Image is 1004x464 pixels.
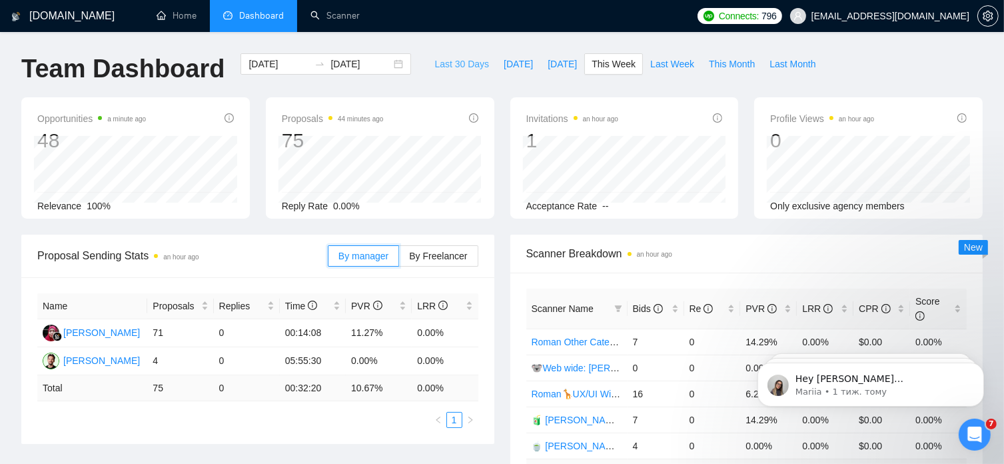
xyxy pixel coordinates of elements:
time: an hour ago [839,115,874,123]
h1: Team Dashboard [21,53,225,85]
span: Profile Views [770,111,874,127]
span: info-circle [767,304,777,313]
span: left [434,416,442,424]
button: Last Month [762,53,823,75]
span: PVR [351,301,382,311]
a: 🍵 [PERSON_NAME] | Web Wide: 09/12 - Bid in Range [532,441,763,451]
img: gigradar-bm.png [53,332,62,341]
span: info-circle [881,304,891,313]
li: Next Page [462,412,478,428]
span: 0.00% [333,201,360,211]
span: Proposals [153,299,198,313]
span: info-circle [823,304,833,313]
a: 🧃 [PERSON_NAME] Other Categories 09.12: UX/UI & Web design [532,415,812,425]
span: New [964,242,983,253]
td: 0 [684,407,741,433]
button: [DATE] [540,53,584,75]
button: Last 30 Days [427,53,496,75]
time: an hour ago [583,115,618,123]
span: This Week [592,57,636,71]
time: an hour ago [163,253,199,261]
span: info-circle [469,113,478,123]
td: 4 [147,347,213,375]
td: $0.00 [853,433,910,459]
input: Start date [249,57,309,71]
span: By Freelancer [409,251,467,261]
span: Last Month [769,57,815,71]
td: 71 [147,319,213,347]
span: Last Week [650,57,694,71]
th: Replies [214,293,280,319]
div: [PERSON_NAME] [63,353,140,368]
span: info-circle [713,113,722,123]
span: Invitations [526,111,618,127]
span: PVR [746,303,777,314]
input: End date [330,57,391,71]
span: Opportunities [37,111,146,127]
span: swap-right [314,59,325,69]
span: user [793,11,803,21]
span: [DATE] [548,57,577,71]
span: info-circle [654,304,663,313]
span: Reply Rate [282,201,328,211]
a: homeHome [157,10,197,21]
time: an hour ago [637,251,672,258]
td: 0.00% [797,329,853,355]
span: -- [602,201,608,211]
li: Previous Page [430,412,446,428]
a: setting [977,11,999,21]
td: 16 [628,381,684,407]
button: setting [977,5,999,27]
span: This Month [709,57,755,71]
button: Last Week [643,53,702,75]
td: 0.00% [412,319,478,347]
span: info-circle [308,301,317,310]
button: left [430,412,446,428]
div: 0 [770,128,874,153]
a: D[PERSON_NAME] [43,327,140,337]
span: dashboard [223,11,233,20]
img: upwork-logo.png [704,11,714,21]
span: Acceptance Rate [526,201,598,211]
td: 0 [214,375,280,401]
span: Hey [PERSON_NAME][EMAIL_ADDRESS][DOMAIN_NAME], Looks like your Upwork agency [PERSON_NAME] Design... [58,39,230,248]
td: $0.00 [853,329,910,355]
button: right [462,412,478,428]
span: By manager [338,251,388,261]
span: filter [614,305,622,313]
td: 0.00% [346,347,412,375]
div: 1 [526,128,618,153]
span: 100% [87,201,111,211]
span: Time [285,301,317,311]
span: Only exclusive agency members [770,201,905,211]
td: 7 [628,407,684,433]
td: 75 [147,375,213,401]
a: 1 [447,413,462,427]
span: LRR [802,303,833,314]
td: 00:32:20 [280,375,346,401]
button: [DATE] [496,53,540,75]
span: 796 [761,9,776,23]
span: Connects: [719,9,759,23]
span: to [314,59,325,69]
p: Message from Mariia, sent 1 тиж. тому [58,51,230,63]
span: filter [612,299,625,319]
td: 11.27% [346,319,412,347]
th: Proposals [147,293,213,319]
td: 4 [628,433,684,459]
span: Scanner Breakdown [526,245,967,262]
td: 0.00% [797,433,853,459]
span: Relevance [37,201,81,211]
span: [DATE] [504,57,533,71]
span: info-circle [957,113,967,123]
td: 0.00% [412,347,478,375]
span: CPR [859,303,890,314]
div: 75 [282,128,384,153]
td: 14.29% [740,329,797,355]
span: info-circle [225,113,234,123]
td: 0 [214,347,280,375]
a: searchScanner [310,10,360,21]
td: 0.00% [910,433,967,459]
th: Name [37,293,147,319]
